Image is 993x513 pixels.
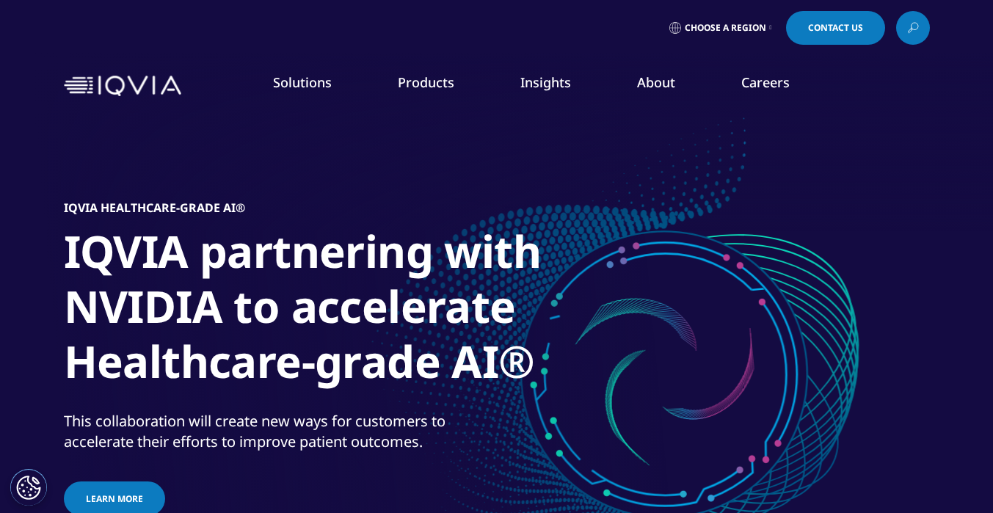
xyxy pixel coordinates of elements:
img: IQVIA Healthcare Information Technology and Pharma Clinical Research Company [64,76,181,97]
span: Learn more [86,492,143,505]
nav: Primary [187,51,930,120]
h5: IQVIA Healthcare-grade AI® [64,200,245,215]
h1: IQVIA partnering with NVIDIA to accelerate Healthcare-grade AI® [64,224,614,398]
div: This collaboration will create new ways for customers to accelerate their efforts to improve pati... [64,411,493,452]
span: Contact Us [808,23,863,32]
button: Cookies Settings [10,469,47,506]
a: Contact Us [786,11,885,45]
a: Insights [520,73,571,91]
span: Choose a Region [685,22,766,34]
a: Products [398,73,454,91]
a: Careers [741,73,790,91]
a: About [637,73,675,91]
a: Solutions [273,73,332,91]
